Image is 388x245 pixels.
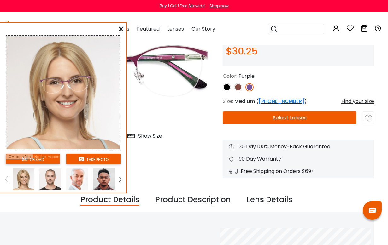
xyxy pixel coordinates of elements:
img: original.png [37,69,94,101]
img: tryonModel7.png [6,36,120,149]
div: Lens Details [247,194,292,206]
img: abbeglasses.com [6,21,58,37]
span: Color: [223,72,237,80]
span: Our Story [191,25,215,32]
span: Purple [238,72,255,80]
img: tryonModel8.png [66,168,88,190]
img: left.png [5,176,8,182]
div: Find your size [341,98,374,105]
button: Select Lenses [223,111,356,124]
div: Product Description [155,194,231,206]
img: tryonModel7.png [13,168,34,190]
img: like [365,115,372,122]
a: [PHONE_NUMBER] [259,98,304,105]
div: Free Shipping on Orders $69+ [229,168,368,175]
button: take photo [66,154,121,164]
a: Shop now [206,3,229,9]
div: 30 Day 100% Money-Back Guarantee [229,143,368,151]
div: Product Details [80,194,139,206]
img: tryonModel2.png [93,168,115,190]
span: Featured [137,25,160,32]
span: Lenses [167,25,184,32]
div: Buy 1 Get 1 Free Sitewide! [160,3,205,9]
span: Size: [223,98,233,105]
span: $30.25 [226,44,258,58]
span: Medium ( ) [234,98,307,105]
div: Shop now [209,3,229,9]
img: chat [369,208,376,213]
img: tryonModel5.png [39,168,61,190]
img: right.png [119,176,121,182]
div: 90 Day Warranty [229,155,368,163]
button: upload [6,154,60,164]
div: Show Size [138,132,162,140]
